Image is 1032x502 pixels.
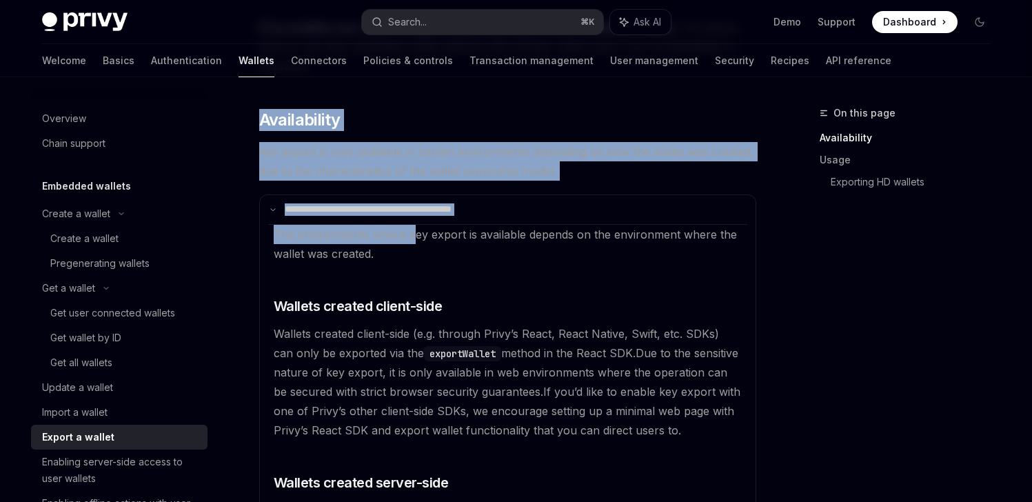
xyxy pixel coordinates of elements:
[50,305,175,321] div: Get user connected wallets
[274,346,738,399] span: Due to the sensitive nature of key export, it is only available in web environments where the ope...
[42,454,199,487] div: Enabling server-side access to user wallets
[239,44,274,77] a: Wallets
[50,255,150,272] div: Pregenerating wallets
[42,429,114,445] div: Export a wallet
[274,385,740,437] span: If you’d like to enable key export with one of Privy’s other client-side SDKs, we encourage setti...
[42,205,110,222] div: Create a wallet
[31,301,208,325] a: Get user connected wallets
[31,400,208,425] a: Import a wallet
[274,327,719,360] span: Wallets created client-side (e.g. through Privy’s React, React Native, Swift, etc. SDKs) can only...
[31,325,208,350] a: Get wallet by ID
[31,131,208,156] a: Chain support
[42,379,113,396] div: Update a wallet
[610,10,671,34] button: Ask AI
[42,110,86,127] div: Overview
[42,12,128,32] img: dark logo
[274,473,449,492] span: Wallets created server-side
[291,44,347,77] a: Connectors
[31,106,208,131] a: Overview
[826,44,891,77] a: API reference
[31,450,208,491] a: Enabling server-side access to user wallets
[610,44,698,77] a: User management
[31,350,208,375] a: Get all wallets
[274,228,737,261] span: The environments where key export is available depends on the environment where the wallet was cr...
[820,149,1002,171] a: Usage
[883,15,936,29] span: Dashboard
[259,142,756,181] span: Key export is only available in certain environments depending on how the wallet was created, due...
[50,230,119,247] div: Create a wallet
[969,11,991,33] button: Toggle dark mode
[831,171,1002,193] a: Exporting HD wallets
[634,15,661,29] span: Ask AI
[151,44,222,77] a: Authentication
[833,105,896,121] span: On this page
[362,10,603,34] button: Search...⌘K
[103,44,134,77] a: Basics
[31,226,208,251] a: Create a wallet
[31,251,208,276] a: Pregenerating wallets
[259,109,341,131] span: Availability
[818,15,856,29] a: Support
[388,14,427,30] div: Search...
[31,425,208,450] a: Export a wallet
[469,44,594,77] a: Transaction management
[872,11,958,33] a: Dashboard
[50,354,112,371] div: Get all wallets
[363,44,453,77] a: Policies & controls
[424,346,501,361] code: exportWallet
[771,44,809,77] a: Recipes
[715,44,754,77] a: Security
[580,17,595,28] span: ⌘ K
[42,280,95,297] div: Get a wallet
[820,127,1002,149] a: Availability
[42,135,105,152] div: Chain support
[42,178,131,194] h5: Embedded wallets
[50,330,121,346] div: Get wallet by ID
[274,297,443,316] span: Wallets created client-side
[773,15,801,29] a: Demo
[42,44,86,77] a: Welcome
[42,404,108,421] div: Import a wallet
[31,375,208,400] a: Update a wallet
